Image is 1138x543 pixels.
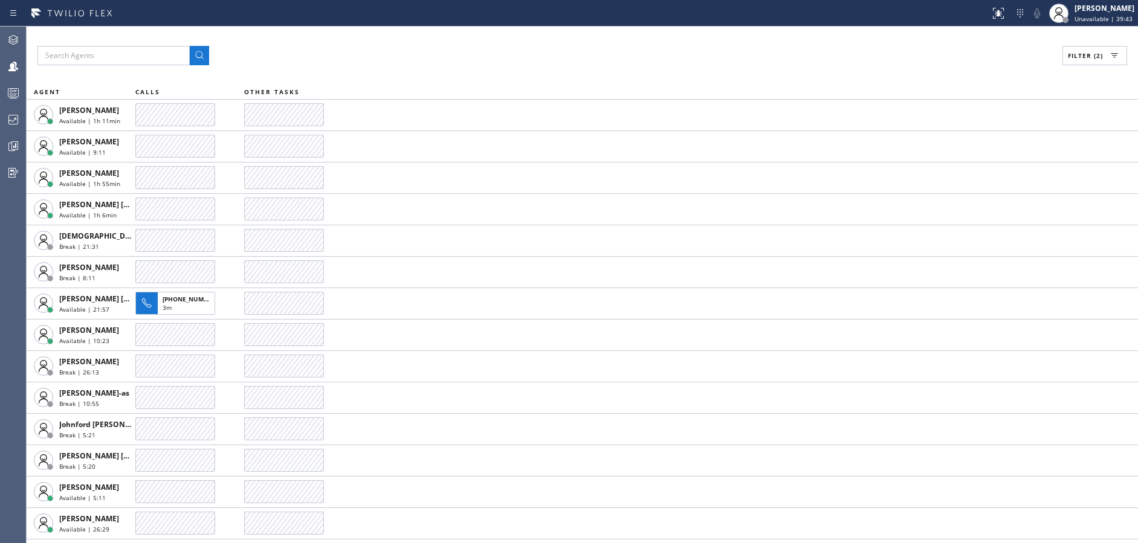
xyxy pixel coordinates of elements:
span: Available | 21:57 [59,305,109,313]
span: CALLS [135,88,160,96]
span: OTHER TASKS [244,88,300,96]
span: Break | 26:13 [59,368,99,376]
span: Break | 5:20 [59,462,95,471]
span: Break | 21:31 [59,242,99,251]
span: Available | 5:11 [59,493,106,502]
span: Available | 1h 55min [59,179,120,188]
span: [PERSON_NAME] [59,482,119,492]
span: Available | 1h 6min [59,211,117,219]
span: Filter (2) [1068,51,1103,60]
span: [PERSON_NAME] [59,325,119,335]
span: [PERSON_NAME] [59,105,119,115]
span: [PERSON_NAME] [59,513,119,524]
span: [PERSON_NAME] [59,168,119,178]
span: Available | 26:29 [59,525,109,533]
span: Johnford [PERSON_NAME] [59,419,152,429]
span: 3m [163,303,172,312]
span: Break | 10:55 [59,399,99,408]
span: Available | 1h 11min [59,117,120,125]
button: [PHONE_NUMBER]3m [135,288,219,318]
span: Available | 9:11 [59,148,106,156]
span: [PERSON_NAME] [59,262,119,272]
div: [PERSON_NAME] [1075,3,1134,13]
span: [PERSON_NAME] [59,137,119,147]
button: Filter (2) [1062,46,1127,65]
span: [PERSON_NAME]-as [59,388,129,398]
span: [PERSON_NAME] [PERSON_NAME] [59,199,181,210]
span: [DEMOGRAPHIC_DATA][PERSON_NAME] [59,231,201,241]
span: [PHONE_NUMBER] [163,295,218,303]
span: Break | 8:11 [59,274,95,282]
span: AGENT [34,88,60,96]
span: [PERSON_NAME] [PERSON_NAME] [59,294,181,304]
span: Available | 10:23 [59,336,109,345]
span: Unavailable | 39:43 [1075,14,1133,23]
span: [PERSON_NAME] [59,356,119,367]
input: Search Agents [37,46,190,65]
span: Break | 5:21 [59,431,95,439]
button: Mute [1029,5,1046,22]
span: [PERSON_NAME] [PERSON_NAME] Dahil [59,451,202,461]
